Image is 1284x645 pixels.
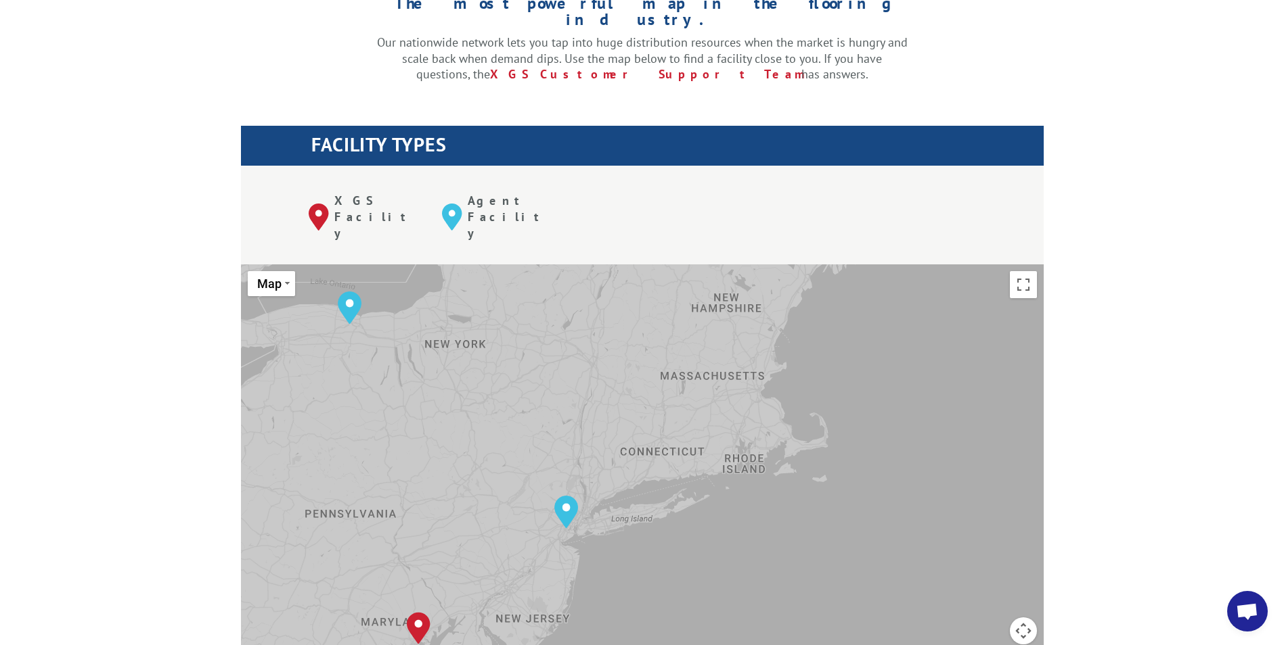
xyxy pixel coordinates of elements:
div: Rochester, NY [338,291,361,324]
p: Agent Facility [468,193,555,241]
div: Elizabeth, NJ [554,496,578,528]
div: Baltimore, MD [407,612,430,644]
a: Open chat [1227,591,1268,631]
p: XGS Facility [334,193,422,241]
p: Our nationwide network lets you tap into huge distribution resources when the market is hungry an... [377,34,908,82]
button: Change map style [248,271,295,296]
h1: FACILITY TYPES [311,135,1044,161]
span: Map [257,277,282,291]
button: Map camera controls [1010,617,1037,644]
button: Toggle fullscreen view [1010,271,1037,298]
a: XGS Customer Support Team [490,66,801,82]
